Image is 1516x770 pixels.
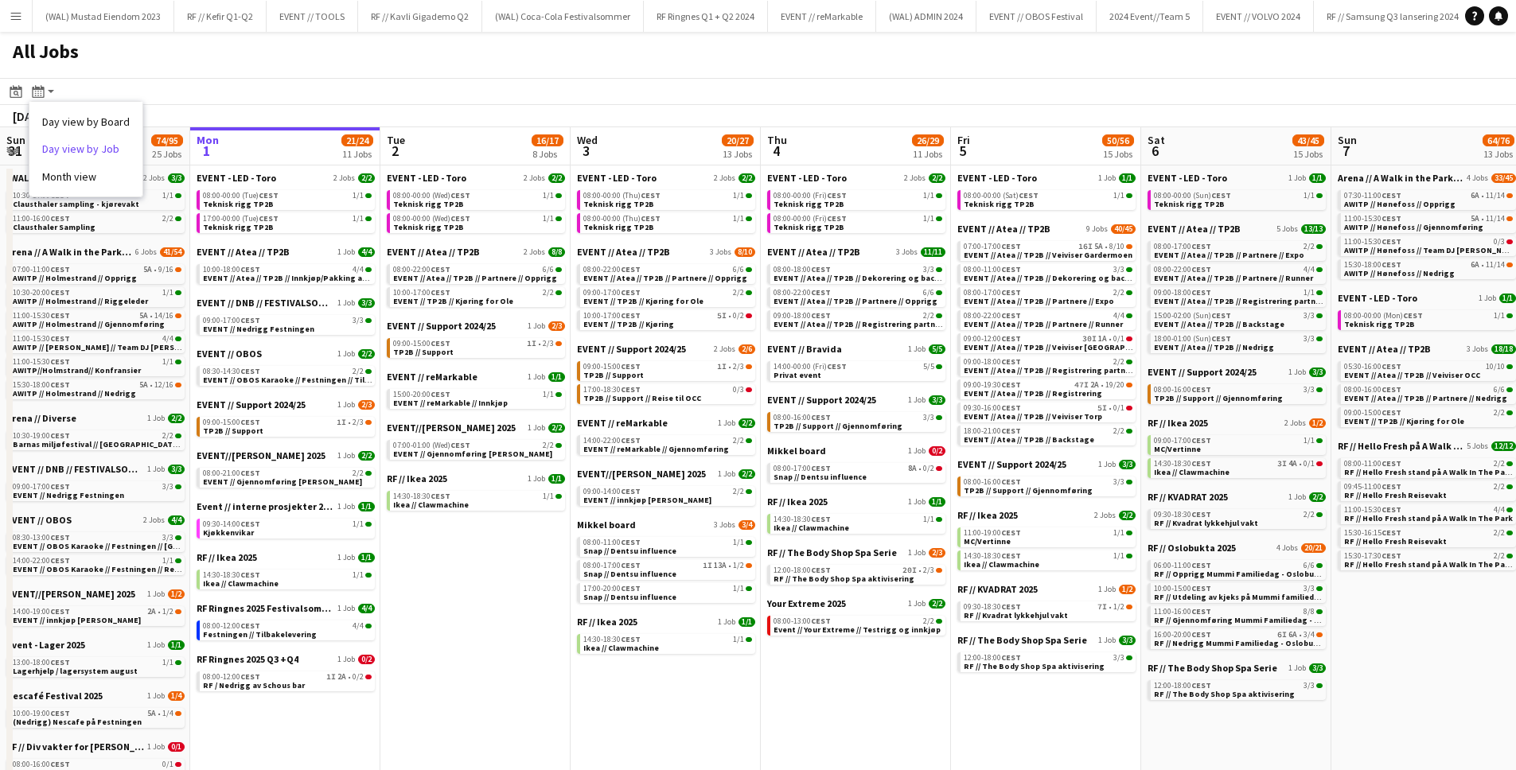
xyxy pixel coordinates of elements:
span: 10:00-17:00 [393,289,450,297]
span: 0/2 [733,312,744,320]
span: 8/10 [1109,243,1124,251]
div: EVENT - LED - Toro2 Jobs2/208:00-00:00 (Thu)CEST1/1Teknisk rigg TP2B08:00-00:00 (Thu)CEST1/1Tekni... [577,172,755,246]
span: 08:00-00:00 (Sat) [964,192,1039,200]
span: 33/45 [1491,173,1516,183]
span: 3/3 [1304,312,1315,320]
div: • [583,312,752,320]
button: EVENT // OBOS Festival [976,1,1097,32]
span: 16I [1078,243,1093,251]
a: 09:00-17:00CEST2/2EVENT // TP2B // Kjøring for Ole [583,287,752,305]
span: CEST [1382,213,1401,224]
button: EVENT // VOLVO 2024 [1203,1,1314,32]
a: 11:00-15:30CEST0/3AWITP // Hønefoss // Team DJ [PERSON_NAME] [1344,236,1513,255]
span: 17:00-00:00 (Tue) [203,215,279,223]
span: 41/54 [160,247,185,257]
span: 1/1 [1494,312,1505,320]
span: 40/45 [1111,224,1136,234]
span: 4 Jobs [1467,173,1488,183]
span: CEST [1211,190,1231,200]
a: 08:00-00:00 (Wed)CEST1/1Teknisk rigg TP2B [393,190,562,208]
span: EVENT // Atea // TP2B // Partnere // Opprigg [774,296,937,306]
span: 5A [1471,215,1479,223]
span: Teknisk rigg TP2B [393,222,464,232]
span: 1/1 [543,215,554,223]
span: CEST [259,213,279,224]
span: AWITP // Hønefoss // Gjennomføring [1344,222,1483,232]
span: 0/3 [1494,238,1505,246]
a: 09:00-18:00CEST1/1EVENT // Atea // TP2B // Registrering partnere [1154,287,1323,305]
a: EVENT - LED - Toro2 Jobs2/2 [387,172,565,184]
a: 11:00-16:00CEST2/2Clausthaler Sampling [13,213,181,231]
span: 4/4 [1304,266,1315,274]
button: EVENT // TOOLS [267,1,358,32]
span: EVENT // Atea // TP2B // Dekorering og backstage oppsett [964,273,1186,283]
span: CEST [1382,190,1401,200]
span: EVENT // Atea // TP2B // Registrering partnere [1154,296,1328,306]
span: Teknisk rigg TP2B [1154,199,1225,209]
span: Clausthaler sampling - kjørevakt [13,199,139,209]
span: 9 Jobs [1086,224,1108,234]
span: 1/1 [1304,192,1315,200]
span: EVENT - LED - Toro [577,172,657,184]
span: 08:00-00:00 (Thu) [583,215,661,223]
button: RF Ringnes Q1 + Q2 2024 [644,1,768,32]
span: Teknisk rigg TP2B [393,199,464,209]
span: 1 Job [337,247,355,257]
span: 3/3 [168,173,185,183]
span: 5A [143,266,152,274]
span: CEST [240,315,260,325]
span: EVENT // Atea // TP2B // Partnere // Opprigg [583,273,747,283]
div: • [1344,261,1513,269]
span: CEST [50,287,70,297]
span: Clausthaler Sampling [13,222,95,232]
span: 08:00-22:00 [774,289,831,297]
span: AWITP // Holmestrand // Gjennomføring [13,319,165,329]
span: 1 Job [1479,294,1496,303]
a: 08:00-11:00CEST3/3EVENT // Atea // TP2B // Dekorering og backstage oppsett [964,264,1132,282]
span: 8/10 [735,247,755,257]
span: 5A [139,312,148,320]
span: 1/1 [1309,173,1326,183]
span: EVENT // Atea // TP2B // Veiviser Gardermoen [964,250,1132,260]
span: 2/2 [739,173,755,183]
span: EVENT // Atea // TP2B // Dekorering og backstage oppsett [774,273,996,283]
span: CEST [1382,236,1401,247]
a: EVENT - LED - Toro2 Jobs2/2 [197,172,375,184]
span: 08:00-00:00 (Fri) [774,215,847,223]
span: CEST [811,287,831,297]
a: Arena // A Walk in the Park 20254 Jobs33/45 [1338,172,1516,184]
span: CEST [240,264,260,274]
span: 07:00-17:00 [964,243,1021,251]
span: CEST [50,264,70,274]
span: CEST [811,310,831,321]
span: 3/3 [353,317,364,325]
a: 10:00-17:00CEST5I•0/2EVENT // TP2B // Kjøring [583,310,752,329]
span: 2 Jobs [524,173,545,183]
span: 08:00-17:00 [1154,243,1211,251]
span: CEST [1191,264,1211,274]
a: 08:00-22:00CEST6/6EVENT // Atea // TP2B // Partnere // Opprigg [583,264,752,282]
span: 1/1 [353,215,364,223]
div: Arena // A Walk in the Park 20256 Jobs41/5407:00-11:00CEST5A•9/16AWITP // Holmestrand // Opprigg1... [6,246,185,412]
span: CEST [621,264,641,274]
span: 1/1 [923,215,934,223]
span: CEST [827,190,847,200]
span: 08:00-22:00 [1154,266,1211,274]
span: 6/6 [543,266,554,274]
span: 2/2 [929,173,945,183]
span: CEST [431,264,450,274]
span: 09:00-18:00 [1154,289,1211,297]
span: CEST [1001,287,1021,297]
a: 07:00-11:00CEST5A•9/16AWITP // Holmestrand // Opprigg [13,264,181,282]
span: 1/1 [543,192,554,200]
button: (WAL) Mustad Eiendom 2023 [33,1,174,32]
span: 2/2 [358,173,375,183]
div: EVENT // Atea // TP2B5 Jobs13/1308:00-17:00CEST2/2EVENT // Atea // TP2B // Partnere // Expo08:00-... [1148,223,1326,366]
span: 08:00-22:00 [964,312,1021,320]
span: 10:00-17:00 [583,312,641,320]
span: CEST [1191,241,1211,251]
a: 08:00-22:00CEST4/4EVENT // Atea // TP2B // Partnere // Runner [1154,264,1323,282]
span: 9/16 [158,266,173,274]
div: EVENT - LED - Toro1 Job1/108:00-00:00 (Sat)CEST1/1Teknisk rigg TP2B [957,172,1136,223]
span: 14/16 [154,312,173,320]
